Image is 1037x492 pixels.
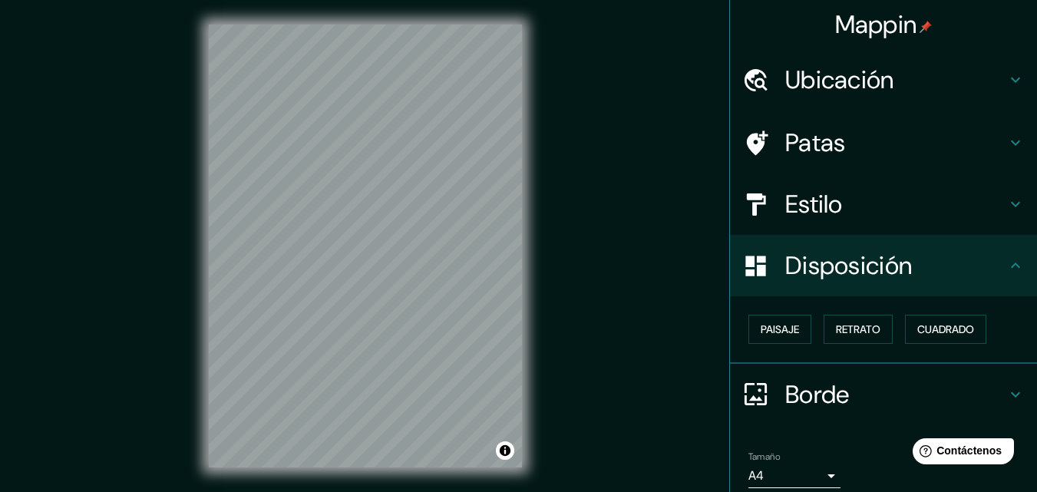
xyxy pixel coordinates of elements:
div: Estilo [730,173,1037,235]
font: Paisaje [761,322,799,336]
font: Retrato [836,322,880,336]
div: Disposición [730,235,1037,296]
font: A4 [748,467,764,484]
img: pin-icon.png [920,21,932,33]
canvas: Mapa [209,25,522,467]
button: Cuadrado [905,315,986,344]
font: Patas [785,127,846,159]
font: Ubicación [785,64,894,96]
div: A4 [748,464,840,488]
div: Borde [730,364,1037,425]
font: Disposición [785,249,912,282]
font: Tamaño [748,451,780,463]
button: Activar o desactivar atribución [496,441,514,460]
div: Ubicación [730,49,1037,111]
button: Retrato [824,315,893,344]
font: Borde [785,378,850,411]
font: Mappin [835,8,917,41]
div: Patas [730,112,1037,173]
font: Estilo [785,188,843,220]
iframe: Lanzador de widgets de ayuda [900,432,1020,475]
button: Paisaje [748,315,811,344]
font: Cuadrado [917,322,974,336]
